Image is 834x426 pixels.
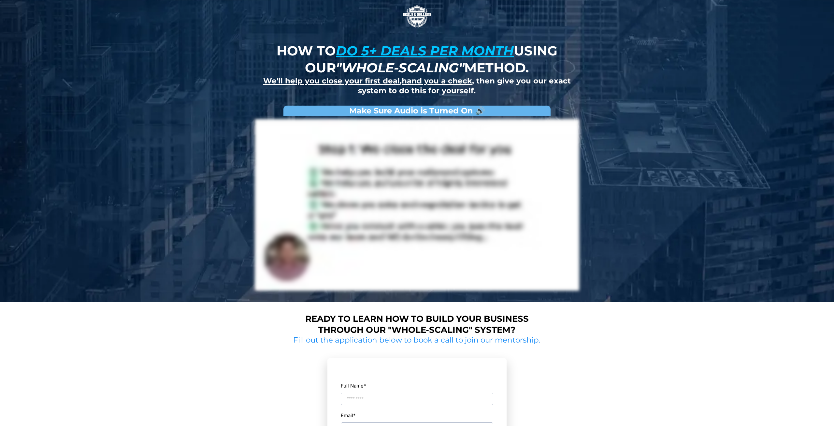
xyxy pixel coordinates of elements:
[277,43,557,76] strong: How to using our method.
[336,43,514,59] u: do 5+ deals per month
[349,106,485,115] strong: Make Sure Audio is Turned On 🔊
[263,76,400,85] u: We'll help you close your first deal
[341,381,493,390] label: Full Name
[402,76,472,85] u: hand you a check
[263,76,571,95] strong: , , then give you our exact system to do this for yourself.
[341,411,356,420] label: Email
[305,314,529,335] strong: Ready to learn how to build your business through our "whole-scaling" system?
[291,335,543,345] h2: Fill out the application below to book a call to join our mentorship.
[336,60,464,76] em: "whole-scaling"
